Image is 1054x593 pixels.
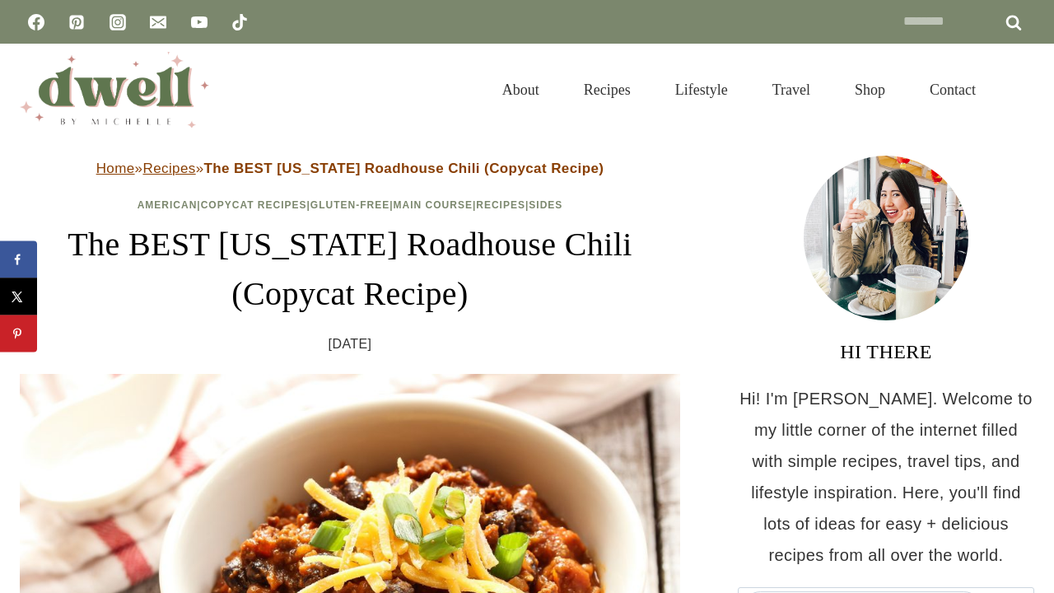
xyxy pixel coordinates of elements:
a: Home [96,161,135,176]
span: » » [96,161,604,176]
a: Recipes [476,199,525,211]
a: Copycat Recipes [201,199,307,211]
img: DWELL by michelle [20,52,209,128]
a: American [138,199,198,211]
a: Instagram [101,6,134,39]
a: Recipes [562,61,653,119]
button: View Search Form [1006,76,1034,104]
nav: Primary Navigation [480,61,998,119]
a: Email [142,6,175,39]
span: | | | | | [138,199,563,211]
a: Shop [832,61,907,119]
h1: The BEST [US_STATE] Roadhouse Chili (Copycat Recipe) [20,220,680,319]
time: [DATE] [329,332,372,357]
a: About [480,61,562,119]
a: TikTok [223,6,256,39]
strong: The BEST [US_STATE] Roadhouse Chili (Copycat Recipe) [204,161,604,176]
p: Hi! I'm [PERSON_NAME]. Welcome to my little corner of the internet filled with simple recipes, tr... [738,383,1034,571]
a: Lifestyle [653,61,750,119]
a: Gluten-Free [310,199,389,211]
a: Main Course [394,199,473,211]
a: Travel [750,61,832,119]
a: Facebook [20,6,53,39]
a: YouTube [183,6,216,39]
h3: HI THERE [738,337,1034,367]
a: Contact [907,61,998,119]
a: Pinterest [60,6,93,39]
a: Sides [529,199,562,211]
a: Recipes [142,161,195,176]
